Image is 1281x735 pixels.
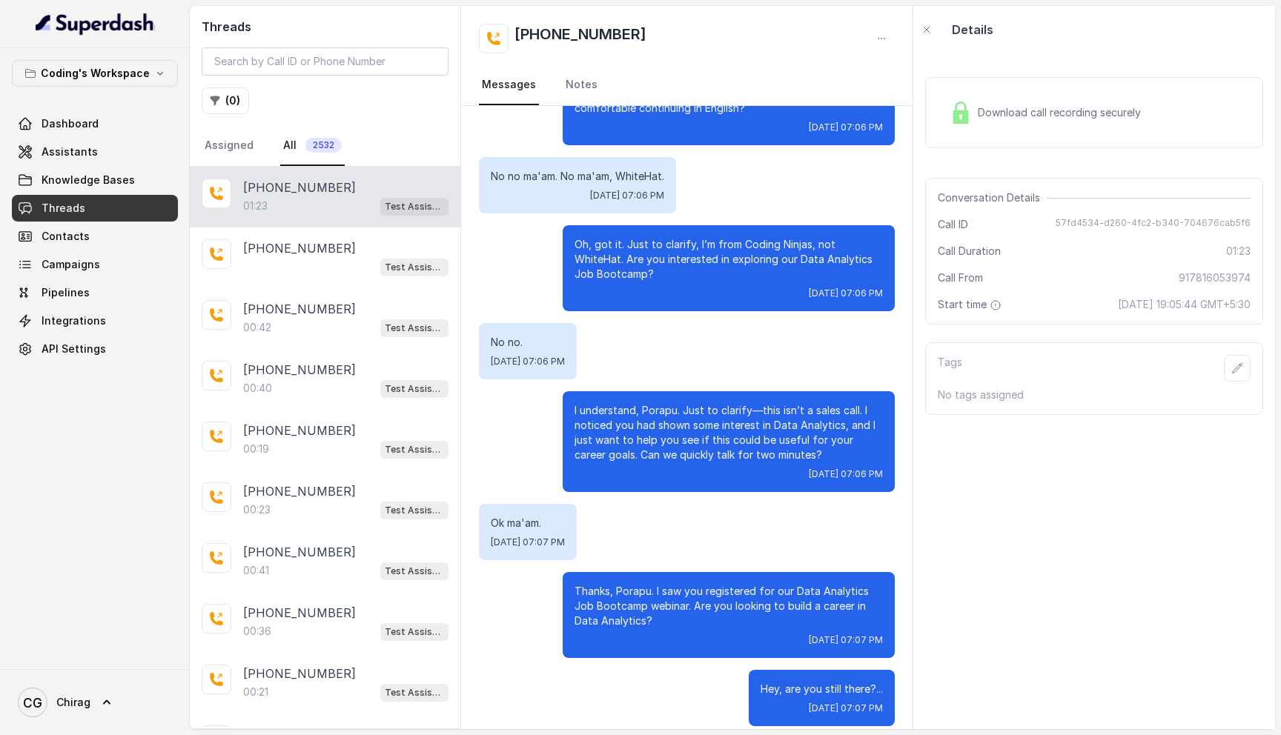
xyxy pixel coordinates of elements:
p: 00:21 [243,685,268,699]
p: No tags assigned [938,388,1251,402]
a: Integrations [12,307,178,334]
p: Hey, are you still there?... [761,682,883,696]
span: [DATE] 07:07 PM [491,536,565,548]
span: Call ID [938,217,968,232]
span: Campaigns [42,257,100,272]
span: 2532 [305,138,342,153]
a: Assistants [12,139,178,165]
span: 57fd4534-d260-4fc2-b340-704676cab5f6 [1056,217,1251,232]
a: Notes [563,65,600,105]
nav: Tabs [202,126,448,166]
span: Download call recording securely [978,105,1147,120]
span: Assistants [42,144,98,159]
p: [PHONE_NUMBER] [243,665,356,682]
p: Test Assistant- 2 [385,625,444,639]
span: Conversation Details [938,190,1046,205]
a: Contacts [12,223,178,250]
span: [DATE] 19:05:44 GMT+5:30 [1118,297,1251,312]
a: Pipelines [12,279,178,306]
a: Campaigns [12,251,178,278]
p: Test Assistant- 2 [385,442,444,457]
span: [DATE] 07:07 PM [809,634,883,646]
span: API Settings [42,342,106,356]
p: Coding's Workspace [41,64,150,82]
p: Details [952,21,993,39]
p: 00:40 [243,381,272,396]
nav: Tabs [479,65,895,105]
p: Ok ma'am. [491,516,565,531]
p: Test Assistant- 2 [385,564,444,579]
span: Start time [938,297,1004,312]
text: CG [23,695,42,711]
a: API Settings [12,336,178,362]
input: Search by Call ID or Phone Number [202,47,448,76]
h2: Threads [202,18,448,36]
span: Dashboard [42,116,99,131]
p: Test Assistant- 2 [385,199,444,214]
h2: [PHONE_NUMBER] [514,24,646,53]
span: [DATE] 07:06 PM [809,122,883,133]
span: [DATE] 07:07 PM [809,702,883,714]
p: No no. [491,335,565,350]
p: Test Assistant- 2 [385,260,444,275]
p: 00:19 [243,442,269,456]
a: Threads [12,195,178,222]
a: Assigned [202,126,256,166]
p: I understand, Porapu. Just to clarify—this isn’t a sales call. I noticed you had shown some inter... [575,403,883,462]
span: Pipelines [42,285,90,300]
p: [PHONE_NUMBER] [243,179,356,196]
p: [PHONE_NUMBER] [243,604,356,622]
a: Messages [479,65,539,105]
span: Contacts [42,229,90,244]
p: 00:23 [243,502,271,517]
p: [PHONE_NUMBER] [243,482,356,500]
p: Test Assistant- 2 [385,503,444,518]
p: [PHONE_NUMBER] [243,422,356,439]
span: Chirag [56,695,90,710]
span: [DATE] 07:06 PM [491,356,565,367]
p: [PHONE_NUMBER] [243,543,356,561]
span: Threads [42,201,85,216]
p: [PHONE_NUMBER] [243,239,356,257]
p: [PHONE_NUMBER] [243,300,356,318]
img: light.svg [36,12,155,36]
p: 01:23 [243,199,268,213]
p: [PHONE_NUMBER] [243,361,356,379]
span: Call From [938,270,983,285]
button: Coding's Workspace [12,60,178,87]
span: Call Duration [938,244,1001,259]
img: Lock Icon [950,102,972,124]
p: 00:36 [243,624,271,639]
p: No no ma'am. No ma'am, WhiteHat. [491,169,664,184]
a: Dashboard [12,110,178,137]
p: Oh, got it. Just to clarify, I’m from Coding Ninjas, not WhiteHat. Are you interested in explorin... [575,237,883,282]
span: 917816053974 [1179,270,1251,285]
p: 00:42 [243,320,271,335]
p: Thanks, Porapu. I saw you registered for our Data Analytics Job Bootcamp webinar. Are you looking... [575,584,883,628]
p: Tags [938,355,962,382]
span: Knowledge Bases [42,173,135,187]
p: Test Assistant- 2 [385,382,444,396]
a: Chirag [12,682,178,723]
p: Test Assistant- 2 [385,685,444,700]
span: Integrations [42,313,106,328]
a: All2532 [280,126,345,166]
span: [DATE] 07:06 PM [809,287,883,299]
span: 01:23 [1226,244,1251,259]
p: 00:41 [243,563,269,578]
span: [DATE] 07:06 PM [809,468,883,480]
a: Knowledge Bases [12,167,178,193]
button: (0) [202,87,249,114]
span: [DATE] 07:06 PM [590,190,664,202]
p: Test Assistant- 2 [385,321,444,336]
